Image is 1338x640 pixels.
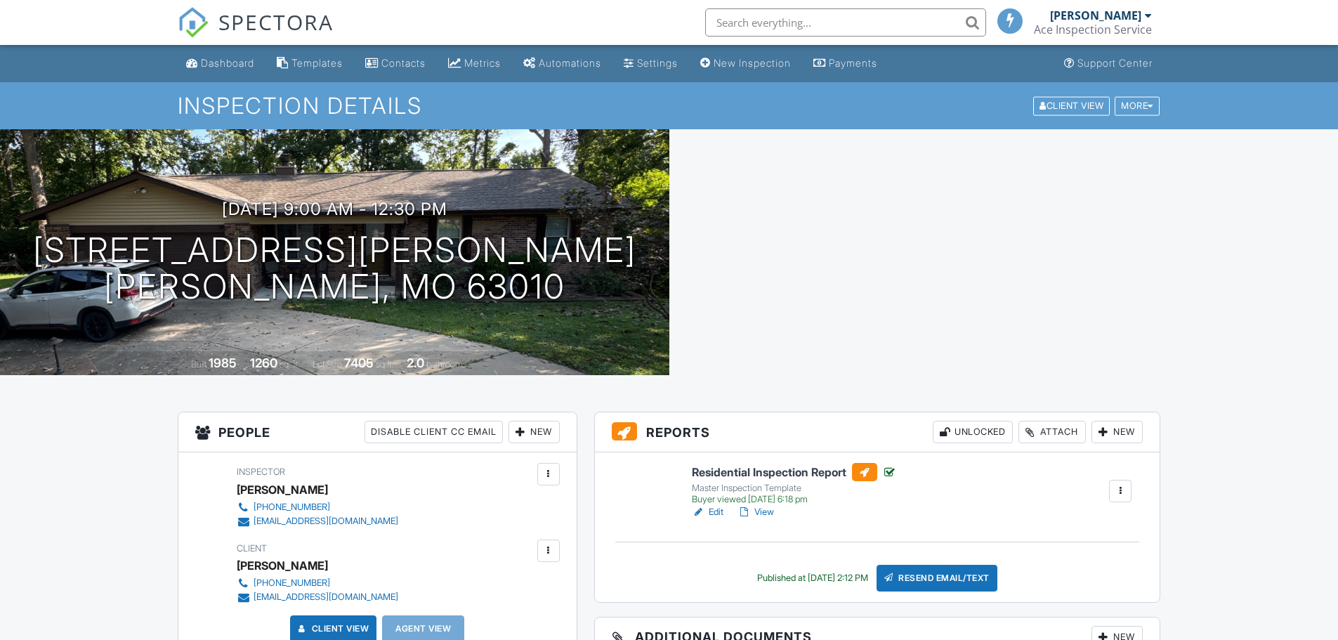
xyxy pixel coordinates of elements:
[237,590,398,604] a: [EMAIL_ADDRESS][DOMAIN_NAME]
[178,93,1161,118] h1: Inspection Details
[705,8,986,37] input: Search everything...
[692,463,897,481] h6: Residential Inspection Report
[237,466,285,477] span: Inspector
[518,51,607,77] a: Automations (Basic)
[237,576,398,590] a: [PHONE_NUMBER]
[181,51,260,77] a: Dashboard
[808,51,883,77] a: Payments
[464,57,501,69] div: Metrics
[692,494,897,505] div: Buyer viewed [DATE] 6:18 pm
[33,232,636,306] h1: [STREET_ADDRESS][PERSON_NAME] [PERSON_NAME], MO 63010
[237,479,328,500] div: [PERSON_NAME]
[509,421,560,443] div: New
[442,51,506,77] a: Metrics
[1050,8,1141,22] div: [PERSON_NAME]
[407,355,424,370] div: 2.0
[714,57,791,69] div: New Inspection
[254,502,330,513] div: [PHONE_NUMBER]
[695,51,796,77] a: New Inspection
[178,19,334,48] a: SPECTORA
[1058,51,1158,77] a: Support Center
[737,505,774,519] a: View
[254,592,398,603] div: [EMAIL_ADDRESS][DOMAIN_NAME]
[222,200,447,218] h3: [DATE] 9:00 am - 12:30 pm
[1034,22,1152,37] div: Ace Inspection Service
[692,463,897,505] a: Residential Inspection Report Master Inspection Template Buyer viewed [DATE] 6:18 pm
[191,359,206,370] span: Built
[178,412,577,452] h3: People
[829,57,877,69] div: Payments
[1033,96,1110,115] div: Client View
[365,421,503,443] div: Disable Client CC Email
[237,543,267,554] span: Client
[1115,96,1160,115] div: More
[376,359,393,370] span: sq.ft.
[209,355,237,370] div: 1985
[271,51,348,77] a: Templates
[237,555,328,576] div: [PERSON_NAME]
[360,51,431,77] a: Contacts
[618,51,683,77] a: Settings
[1018,421,1086,443] div: Attach
[250,355,277,370] div: 1260
[426,359,466,370] span: bathrooms
[237,514,398,528] a: [EMAIL_ADDRESS][DOMAIN_NAME]
[692,505,723,519] a: Edit
[692,483,897,494] div: Master Inspection Template
[237,500,398,514] a: [PHONE_NUMBER]
[595,412,1160,452] h3: Reports
[201,57,254,69] div: Dashboard
[1077,57,1153,69] div: Support Center
[757,573,868,584] div: Published at [DATE] 2:12 PM
[291,57,343,69] div: Templates
[877,565,997,592] div: Resend Email/Text
[254,516,398,527] div: [EMAIL_ADDRESS][DOMAIN_NAME]
[1091,421,1143,443] div: New
[295,622,369,636] a: Client View
[1032,100,1113,110] a: Client View
[933,421,1013,443] div: Unlocked
[637,57,678,69] div: Settings
[539,57,601,69] div: Automations
[178,7,209,38] img: The Best Home Inspection Software - Spectora
[254,577,330,589] div: [PHONE_NUMBER]
[313,359,342,370] span: Lot Size
[344,355,374,370] div: 7405
[280,359,299,370] span: sq. ft.
[218,7,334,37] span: SPECTORA
[381,57,426,69] div: Contacts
